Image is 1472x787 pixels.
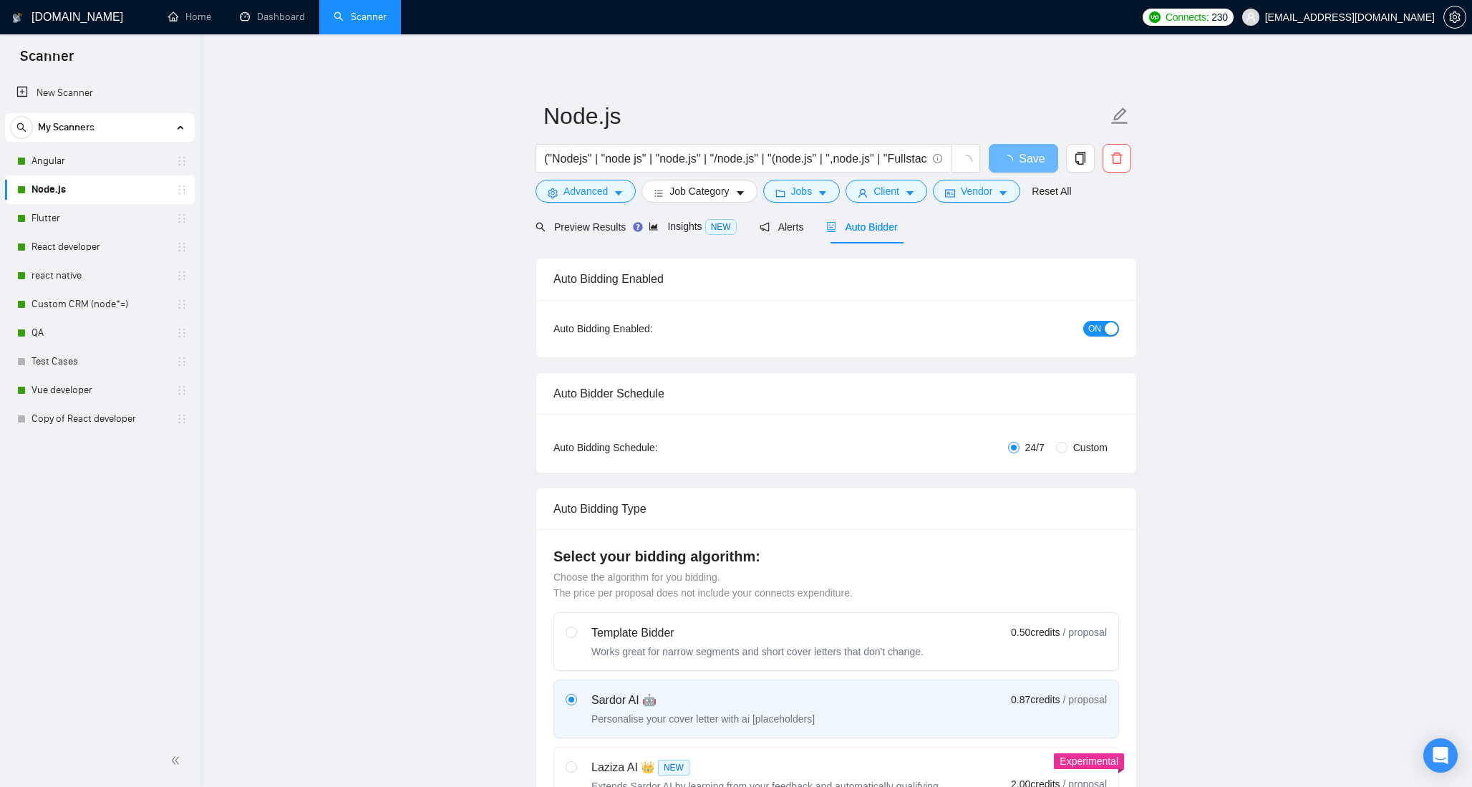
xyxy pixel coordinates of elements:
[32,233,168,261] a: React developer
[176,155,188,167] span: holder
[32,204,168,233] a: Flutter
[536,180,636,203] button: settingAdvancedcaret-down
[826,221,897,233] span: Auto Bidder
[176,213,188,224] span: holder
[1246,12,1256,22] span: user
[176,241,188,253] span: holder
[5,79,195,107] li: New Scanner
[945,188,955,198] span: idcard
[1020,440,1050,455] span: 24/7
[1011,624,1060,640] span: 0.50 credits
[12,6,22,29] img: logo
[32,147,168,175] a: Angular
[1211,9,1227,25] span: 230
[1011,692,1060,708] span: 0.87 credits
[591,692,815,709] div: Sardor AI 🤖
[735,188,745,198] span: caret-down
[1019,150,1045,168] span: Save
[658,760,689,776] span: NEW
[959,155,972,168] span: loading
[826,222,836,232] span: robot
[1103,152,1130,165] span: delete
[649,221,736,232] span: Insights
[933,154,942,163] span: info-circle
[631,221,644,233] div: Tooltip anchor
[1066,144,1095,173] button: copy
[1063,625,1107,639] span: / proposal
[176,184,188,195] span: holder
[818,188,828,198] span: caret-down
[1443,11,1466,23] a: setting
[905,188,915,198] span: caret-down
[543,98,1108,134] input: Scanner name...
[1444,11,1466,23] span: setting
[791,183,813,199] span: Jobs
[933,180,1020,203] button: idcardVendorcaret-down
[1149,11,1161,23] img: upwork-logo.png
[334,11,387,23] a: searchScanner
[989,144,1058,173] button: Save
[846,180,927,203] button: userClientcaret-down
[649,221,659,231] span: area-chart
[760,222,770,232] span: notification
[1166,9,1209,25] span: Connects:
[536,222,546,232] span: search
[32,175,168,204] a: Node.js
[32,347,168,376] a: Test Cases
[11,122,32,132] span: search
[1067,152,1094,165] span: copy
[553,571,853,599] span: Choose the algorithm for you bidding. The price per proposal does not include your connects expen...
[544,150,926,168] input: Search Freelance Jobs...
[591,644,924,659] div: Works great for narrow segments and short cover letters that don't change.
[176,356,188,367] span: holder
[32,376,168,405] a: Vue developer
[1088,321,1101,337] span: ON
[1443,6,1466,29] button: setting
[553,259,1119,299] div: Auto Bidding Enabled
[553,321,742,337] div: Auto Bidding Enabled:
[591,712,815,726] div: Personalise your cover letter with ai [placeholders]
[1002,155,1019,166] span: loading
[760,221,804,233] span: Alerts
[553,488,1119,529] div: Auto Bidding Type
[176,385,188,396] span: holder
[1060,755,1118,767] span: Experimental
[536,221,626,233] span: Preview Results
[775,188,785,198] span: folder
[591,624,924,642] div: Template Bidder
[32,319,168,347] a: QA
[38,113,95,142] span: My Scanners
[669,183,729,199] span: Job Category
[240,11,305,23] a: dashboardDashboard
[763,180,841,203] button: folderJobscaret-down
[32,261,168,290] a: react native
[1423,738,1458,773] div: Open Intercom Messenger
[563,183,608,199] span: Advanced
[9,46,85,76] span: Scanner
[170,753,185,768] span: double-left
[176,299,188,310] span: holder
[10,116,33,139] button: search
[553,373,1119,414] div: Auto Bidder Schedule
[1067,440,1113,455] span: Custom
[553,440,742,455] div: Auto Bidding Schedule:
[16,79,183,107] a: New Scanner
[1032,183,1071,199] a: Reset All
[858,188,868,198] span: user
[5,113,195,433] li: My Scanners
[654,188,664,198] span: bars
[998,188,1008,198] span: caret-down
[176,270,188,281] span: holder
[1110,107,1129,125] span: edit
[873,183,899,199] span: Client
[591,759,949,776] div: Laziza AI
[176,413,188,425] span: holder
[614,188,624,198] span: caret-down
[32,290,168,319] a: Custom CRM (node*=)
[705,219,737,235] span: NEW
[553,546,1119,566] h4: Select your bidding algorithm:
[1103,144,1131,173] button: delete
[32,405,168,433] a: Copy of React developer
[641,180,757,203] button: barsJob Categorycaret-down
[1063,692,1107,707] span: / proposal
